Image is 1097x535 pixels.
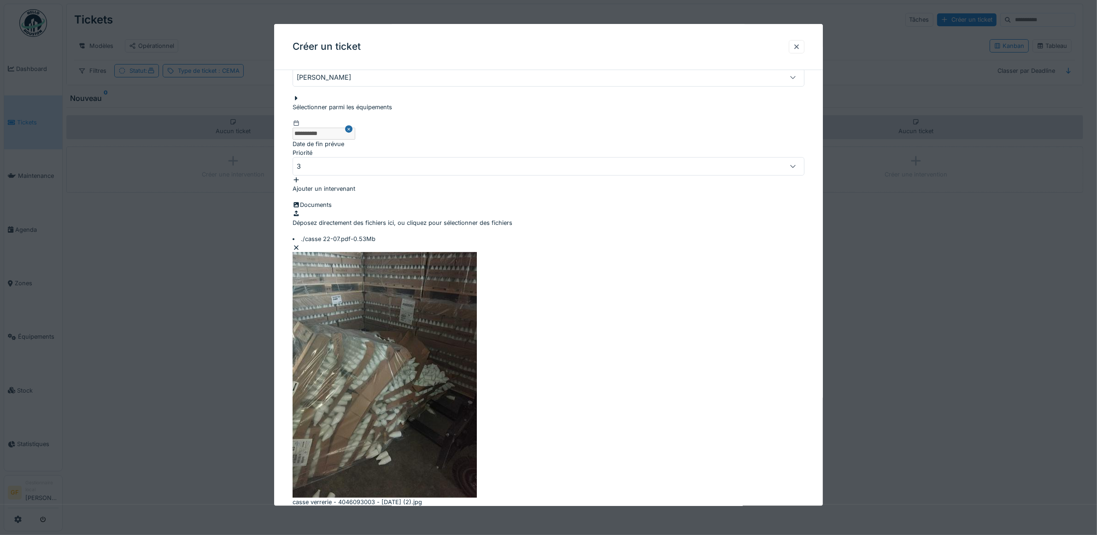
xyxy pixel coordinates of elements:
label: Priorité [293,148,312,157]
li: ./casse 22-07.pdf - 0.53 Mb [293,235,804,243]
div: Ajouter un intervenant [293,176,804,193]
div: Sélectionner parmi les équipements [293,94,392,112]
div: 3 [297,161,301,171]
h3: Créer un ticket [293,41,361,53]
img: b38bt337c17c0tk1nybcqap1ark0 [293,253,477,498]
div: Documents [293,201,804,210]
button: Close [345,119,355,139]
p: Déposez directement des fichiers ici, ou cliquez pour sélectionner des fichiers [293,218,804,227]
label: Date de fin prévue [293,140,344,148]
div: [PERSON_NAME] [297,72,351,82]
div: casse verrerie - 4046093003 - [DATE] (2).jpg [293,498,804,507]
